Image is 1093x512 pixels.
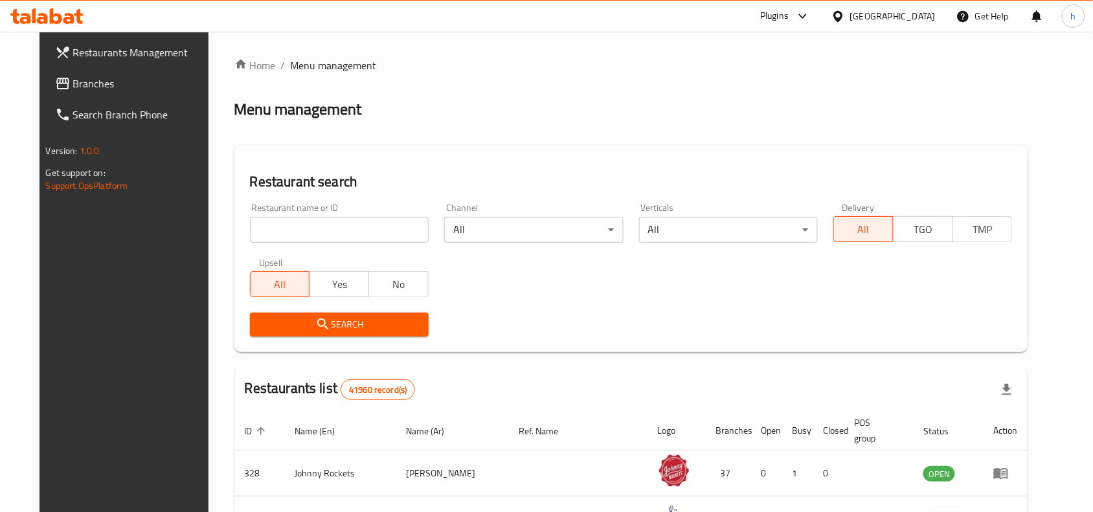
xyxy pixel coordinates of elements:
[1071,9,1076,23] span: h
[706,411,751,451] th: Branches
[396,451,508,496] td: [PERSON_NAME]
[234,58,1028,73] nav: breadcrumb
[899,220,948,239] span: TGO
[245,423,269,439] span: ID
[315,275,364,294] span: Yes
[639,217,818,243] div: All
[234,58,276,73] a: Home
[374,275,423,294] span: No
[250,271,310,297] button: All
[73,76,212,91] span: Branches
[46,164,106,181] span: Get support on:
[285,451,396,496] td: Johnny Rockets
[519,423,575,439] span: Ref. Name
[250,217,429,243] input: Search for restaurant name or ID..
[751,451,782,496] td: 0
[952,216,1013,242] button: TMP
[46,177,128,194] a: Support.OpsPlatform
[45,37,222,68] a: Restaurants Management
[341,384,414,396] span: 41960 record(s)
[923,467,955,482] span: OPEN
[73,45,212,60] span: Restaurants Management
[46,142,78,159] span: Version:
[893,216,953,242] button: TGO
[648,411,706,451] th: Logo
[855,415,898,446] span: POS group
[923,466,955,482] div: OPEN
[923,423,965,439] span: Status
[658,454,690,487] img: Johnny Rockets
[782,411,813,451] th: Busy
[260,317,418,333] span: Search
[751,411,782,451] th: Open
[259,258,283,267] label: Upsell
[234,451,285,496] td: 328
[839,220,888,239] span: All
[250,313,429,337] button: Search
[73,107,212,122] span: Search Branch Phone
[245,379,416,400] h2: Restaurants list
[406,423,461,439] span: Name (Ar)
[983,411,1028,451] th: Action
[993,465,1017,481] div: Menu
[234,99,362,120] h2: Menu management
[45,99,222,130] a: Search Branch Phone
[958,220,1008,239] span: TMP
[813,411,844,451] th: Closed
[782,451,813,496] td: 1
[760,8,789,24] div: Plugins
[833,216,894,242] button: All
[813,451,844,496] td: 0
[250,172,1013,192] h2: Restaurant search
[368,271,429,297] button: No
[991,374,1022,405] div: Export file
[281,58,286,73] li: /
[850,9,936,23] div: [GEOGRAPHIC_DATA]
[291,58,377,73] span: Menu management
[842,203,875,212] label: Delivery
[80,142,100,159] span: 1.0.0
[295,423,352,439] span: Name (En)
[45,68,222,99] a: Branches
[444,217,623,243] div: All
[256,275,305,294] span: All
[309,271,369,297] button: Yes
[706,451,751,496] td: 37
[341,379,415,400] div: Total records count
